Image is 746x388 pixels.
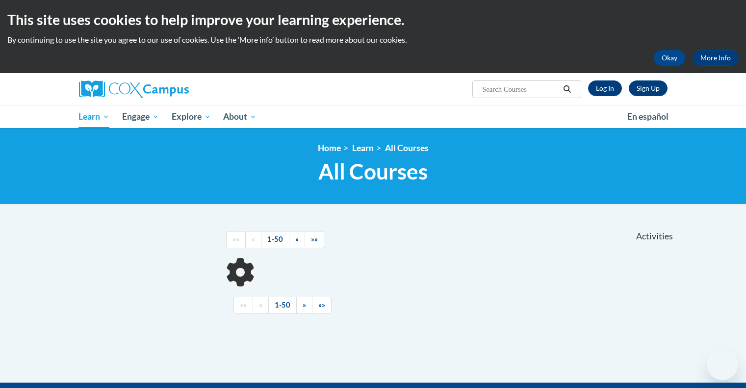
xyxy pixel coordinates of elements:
h2: This site uses cookies to help improve your learning experience. [7,10,739,29]
span: « [259,301,262,309]
iframe: Button to launch messaging window [707,349,738,380]
span: «« [232,235,239,243]
a: Log In [588,80,622,96]
a: Learn [352,143,374,153]
span: «« [240,301,247,309]
a: Previous [253,297,269,314]
span: All Courses [318,158,428,184]
span: About [223,111,257,123]
img: Cox Campus [79,80,189,98]
p: By continuing to use the site you agree to our use of cookies. Use the ‘More info’ button to read... [7,34,739,45]
span: Learn [78,111,109,123]
a: Home [318,143,341,153]
a: More Info [693,50,739,66]
a: Register [629,80,668,96]
span: Explore [172,111,211,123]
a: All Courses [385,143,429,153]
a: End [305,231,324,248]
span: » [295,235,299,243]
a: About [217,105,263,128]
a: Cox Campus [79,80,265,98]
a: Previous [245,231,261,248]
button: Search [560,83,574,95]
span: Activities [636,231,673,242]
a: 1-50 [261,231,289,248]
a: 1-50 [268,297,297,314]
a: En español [621,106,675,127]
span: Engage [122,111,159,123]
a: Begining [233,297,253,314]
span: »» [311,235,318,243]
a: Next [296,297,312,314]
span: » [303,301,306,309]
a: Explore [165,105,217,128]
a: Engage [116,105,165,128]
a: Learn [73,105,116,128]
a: End [312,297,332,314]
span: « [252,235,255,243]
a: Next [289,231,305,248]
a: Begining [226,231,246,248]
span: »» [318,301,325,309]
span: En español [627,111,669,122]
input: Search Courses [481,83,560,95]
button: Okay [654,50,685,66]
div: Main menu [64,105,682,128]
